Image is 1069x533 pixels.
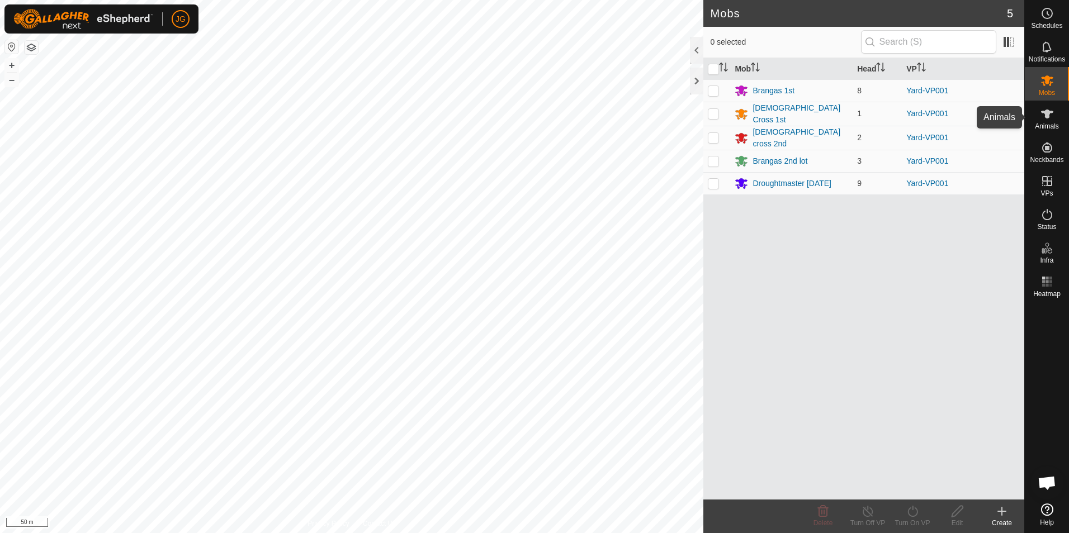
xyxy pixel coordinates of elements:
p-sorticon: Activate to sort [876,64,885,73]
div: Brangas 1st [753,85,794,97]
div: Edit [935,518,980,528]
a: Contact Us [363,518,396,529]
span: Neckbands [1030,156,1063,163]
span: 9 [857,179,862,188]
p-sorticon: Activate to sort [719,64,728,73]
span: 2 [857,133,862,142]
span: 0 selected [710,36,860,48]
div: Turn On VP [890,518,935,528]
div: Droughtmaster [DATE] [753,178,831,189]
span: 1 [857,109,862,118]
th: VP [902,58,1024,80]
span: Infra [1040,257,1053,264]
a: Help [1025,499,1069,530]
span: 8 [857,86,862,95]
button: Map Layers [25,41,38,54]
div: Brangas 2nd lot [753,155,807,167]
a: Yard-VP001 [906,179,948,188]
button: + [5,59,18,72]
button: Reset Map [5,40,18,54]
span: Status [1037,223,1056,230]
span: Animals [1035,123,1059,130]
span: VPs [1040,190,1053,197]
div: [DEMOGRAPHIC_DATA] cross 2nd [753,126,848,150]
div: Create [980,518,1024,528]
a: Yard-VP001 [906,109,948,118]
span: 3 [857,156,862,165]
div: Open chat [1030,466,1064,499]
span: JG [176,13,186,25]
p-sorticon: Activate to sort [751,64,760,73]
span: Heatmap [1033,291,1061,297]
button: – [5,73,18,87]
span: Schedules [1031,22,1062,29]
a: Privacy Policy [308,518,349,529]
th: Head [853,58,902,80]
a: Yard-VP001 [906,86,948,95]
span: Delete [813,519,833,527]
span: Mobs [1039,89,1055,96]
p-sorticon: Activate to sort [917,64,926,73]
span: Help [1040,519,1054,526]
a: Yard-VP001 [906,133,948,142]
span: 5 [1007,5,1013,22]
div: [DEMOGRAPHIC_DATA] Cross 1st [753,102,848,126]
th: Mob [730,58,853,80]
div: Turn Off VP [845,518,890,528]
input: Search (S) [861,30,996,54]
span: Notifications [1029,56,1065,63]
h2: Mobs [710,7,1006,20]
a: Yard-VP001 [906,156,948,165]
img: Gallagher Logo [13,9,153,29]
